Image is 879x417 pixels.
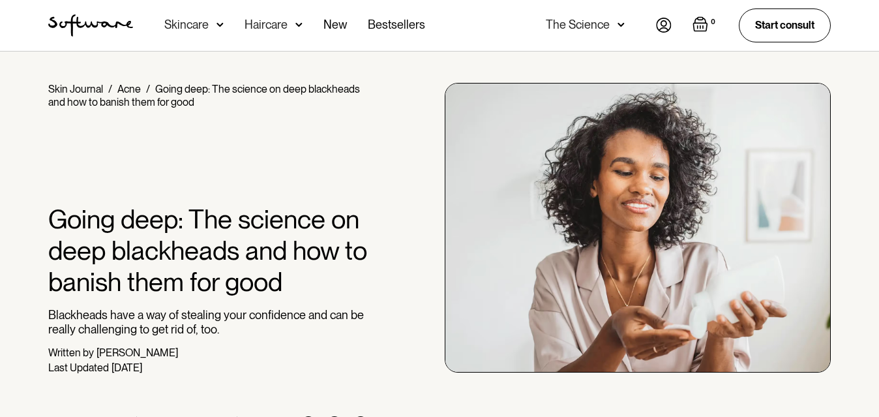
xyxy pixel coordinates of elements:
[112,362,142,374] div: [DATE]
[97,347,178,359] div: [PERSON_NAME]
[164,18,209,31] div: Skincare
[739,8,831,42] a: Start consult
[48,204,368,298] h1: Going deep: The science on deep blackheads and how to banish them for good
[48,14,133,37] a: home
[48,83,103,95] a: Skin Journal
[48,83,360,108] div: Going deep: The science on deep blackheads and how to banish them for good
[48,14,133,37] img: Software Logo
[48,347,94,359] div: Written by
[48,362,109,374] div: Last Updated
[146,83,150,95] div: /
[216,18,224,31] img: arrow down
[48,308,368,336] p: Blackheads have a way of stealing your confidence and can be really challenging to get rid of, too.
[245,18,288,31] div: Haircare
[693,16,718,35] a: Open empty cart
[117,83,141,95] a: Acne
[618,18,625,31] img: arrow down
[546,18,610,31] div: The Science
[108,83,112,95] div: /
[295,18,303,31] img: arrow down
[708,16,718,28] div: 0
